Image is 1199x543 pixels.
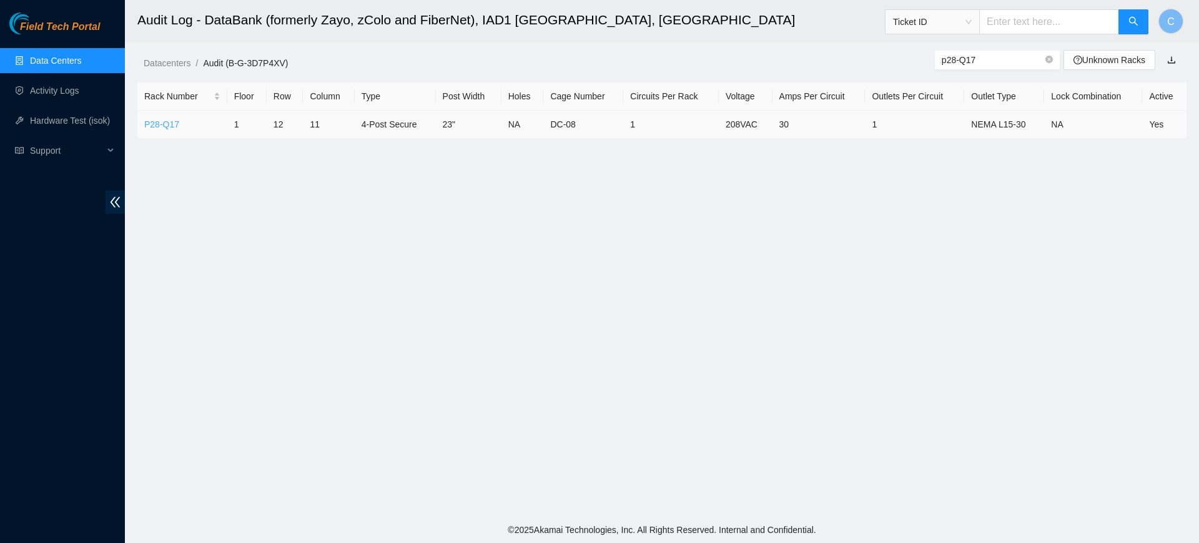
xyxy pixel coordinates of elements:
footer: © 2025 Akamai Technologies, Inc. All Rights Reserved. Internal and Confidential. [125,517,1199,543]
a: Datacenters [144,58,190,68]
button: search [1118,9,1148,34]
a: Akamai TechnologiesField Tech Portal [9,22,100,39]
span: close-circle [1045,56,1053,63]
input: Search [942,53,1043,67]
th: Post Width [436,82,501,111]
img: Akamai Technologies [9,12,63,34]
span: Ticket ID [893,12,972,31]
th: Column [303,82,354,111]
th: Holes [501,82,544,111]
button: download [1155,50,1185,70]
th: Row [267,82,303,111]
th: Outlets Per Circuit [865,82,964,111]
a: Audit (B-G-3D7P4XV) [203,58,288,68]
span: Field Tech Portal [20,21,100,33]
td: 23" [436,111,501,139]
td: 30 [772,111,866,139]
th: Floor [227,82,267,111]
a: Hardware Test (isok) [30,116,110,126]
td: 1 [227,111,267,139]
td: 1 [865,111,964,139]
a: Activity Logs [30,86,79,96]
th: Lock Combination [1044,82,1142,111]
td: 1 [623,111,719,139]
th: Type [355,82,436,111]
a: P28-Q17 [144,119,179,129]
th: Amps Per Circuit [772,82,866,111]
span: Support [30,138,104,163]
span: close-circle [1045,54,1053,66]
td: 12 [267,111,303,139]
span: search [1128,16,1138,28]
td: 208VAC [719,111,772,139]
th: Voltage [719,82,772,111]
button: C [1158,9,1183,34]
th: Cage Number [543,82,623,111]
span: C [1167,14,1175,29]
td: 11 [303,111,354,139]
td: NEMA L15-30 [964,111,1044,139]
a: question-circleUnknown Racks [1073,55,1145,65]
input: Enter text here... [979,9,1119,34]
span: / [195,58,198,68]
th: Active [1142,82,1187,111]
th: Outlet Type [964,82,1044,111]
a: download [1165,55,1176,65]
span: double-left [106,191,125,214]
button: question-circleUnknown Racks [1063,50,1155,70]
td: NA [1044,111,1142,139]
th: Circuits Per Rack [623,82,719,111]
span: read [15,146,24,155]
td: NA [501,111,544,139]
a: Data Centers [30,56,81,66]
td: 4-Post Secure [355,111,436,139]
td: DC-08 [543,111,623,139]
td: Yes [1142,111,1187,139]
